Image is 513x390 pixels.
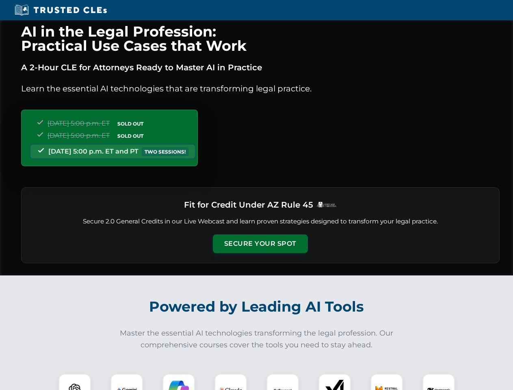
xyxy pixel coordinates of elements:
[31,217,489,226] p: Secure 2.0 General Credits in our Live Webcast and learn proven strategies designed to transform ...
[32,292,482,321] h2: Powered by Leading AI Tools
[12,4,109,16] img: Trusted CLEs
[48,119,110,127] span: [DATE] 5:00 p.m. ET
[184,197,313,212] h3: Fit for Credit Under AZ Rule 45
[213,234,308,253] button: Secure Your Spot
[115,119,146,128] span: SOLD OUT
[21,61,500,74] p: A 2-Hour CLE for Attorneys Ready to Master AI in Practice
[21,24,500,53] h1: AI in the Legal Profession: Practical Use Cases that Work
[21,82,500,95] p: Learn the essential AI technologies that are transforming legal practice.
[48,132,110,139] span: [DATE] 5:00 p.m. ET
[115,327,399,351] p: Master the essential AI technologies transforming the legal profession. Our comprehensive courses...
[316,201,337,208] img: Logo
[115,132,146,140] span: SOLD OUT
